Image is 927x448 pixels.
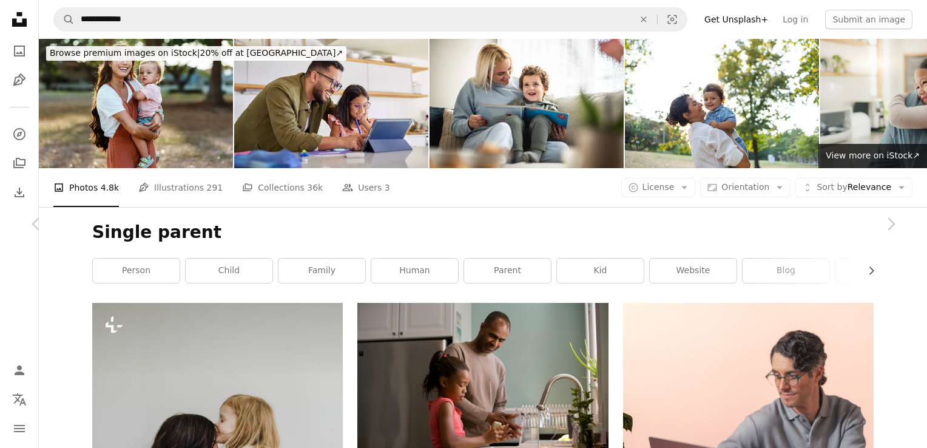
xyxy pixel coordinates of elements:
button: Clear [630,8,657,31]
a: Log in [775,10,815,29]
a: Illustrations [7,68,32,92]
button: License [621,178,696,197]
a: Explore [7,122,32,146]
span: Relevance [817,182,891,194]
img: Father helping his little girl with homework on digital tablet [234,39,428,168]
span: View more on iStock ↗ [826,151,920,160]
img: Joyful mother lifting child in sunny outdoor park setting [625,39,819,168]
a: man in long sleeve shirt standing beside girl in pink tank top washing hands [357,381,608,392]
form: Find visuals sitewide [53,7,687,32]
h1: Single parent [92,222,874,243]
a: person [93,259,180,283]
a: View more on iStock↗ [818,144,927,168]
a: Users 3 [342,168,390,207]
img: This story is about a little prince, just like you. [430,39,624,168]
a: Next [854,166,927,282]
button: Sort byRelevance [795,178,912,197]
span: 3 [385,181,390,194]
span: 20% off at [GEOGRAPHIC_DATA] ↗ [50,48,343,58]
span: 36k [307,181,323,194]
a: website [650,259,737,283]
a: human [371,259,458,283]
span: License [642,182,675,192]
button: Submit an image [825,10,912,29]
button: Search Unsplash [54,8,75,31]
img: Loving mom and one year old baby enjoying time outside [39,39,233,168]
a: Get Unsplash+ [697,10,775,29]
button: Menu [7,416,32,441]
span: Orientation [721,182,769,192]
a: kid [557,259,644,283]
a: blog [743,259,829,283]
button: Visual search [658,8,687,31]
a: Collections [7,151,32,175]
a: Collections 36k [242,168,323,207]
a: Browse premium images on iStock|20% off at [GEOGRAPHIC_DATA]↗ [39,39,354,68]
a: Log in / Sign up [7,358,32,382]
a: grey [835,259,922,283]
a: Illustrations 291 [138,168,223,207]
span: 291 [207,181,223,194]
button: Orientation [700,178,790,197]
span: Browse premium images on iStock | [50,48,200,58]
a: parent [464,259,551,283]
button: Language [7,387,32,412]
a: child [186,259,272,283]
span: Sort by [817,182,847,192]
a: family [278,259,365,283]
a: Photos [7,39,32,63]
